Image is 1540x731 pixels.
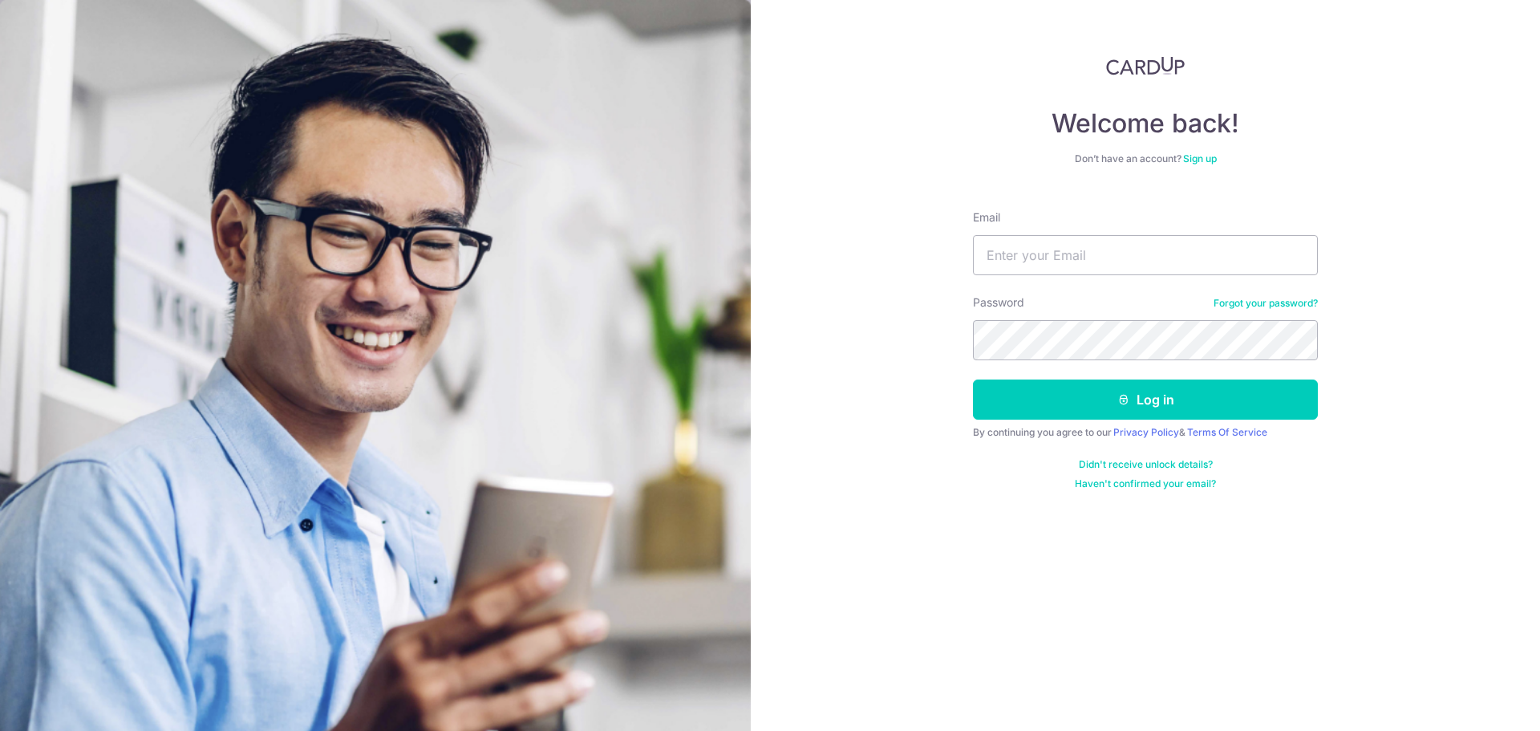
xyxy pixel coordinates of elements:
[1106,56,1185,75] img: CardUp Logo
[973,294,1024,311] label: Password
[973,152,1318,165] div: Don’t have an account?
[1075,477,1216,490] a: Haven't confirmed your email?
[1079,458,1213,471] a: Didn't receive unlock details?
[973,235,1318,275] input: Enter your Email
[973,380,1318,420] button: Log in
[973,108,1318,140] h4: Welcome back!
[973,426,1318,439] div: By continuing you agree to our &
[1187,426,1267,438] a: Terms Of Service
[973,209,1000,225] label: Email
[1113,426,1179,438] a: Privacy Policy
[1214,297,1318,310] a: Forgot your password?
[1183,152,1217,164] a: Sign up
